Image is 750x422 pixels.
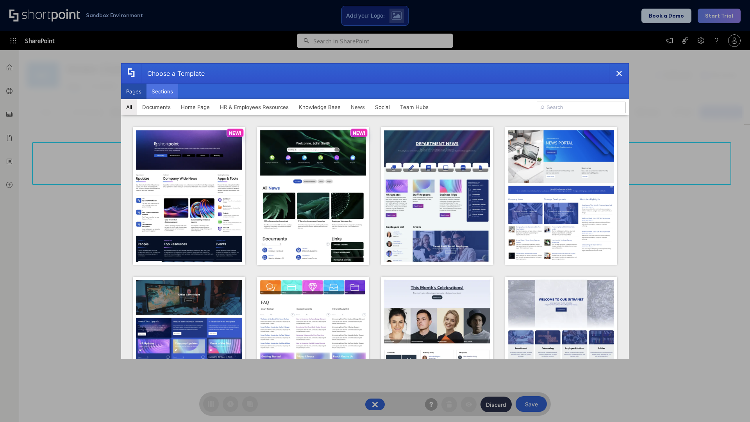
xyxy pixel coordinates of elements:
input: Search [537,102,626,113]
p: NEW! [229,130,241,136]
button: HR & Employees Resources [215,99,294,115]
div: Choose a Template [141,64,205,83]
button: News [346,99,370,115]
button: Knowledge Base [294,99,346,115]
iframe: Chat Widget [711,384,750,422]
button: Sections [146,84,178,99]
button: Social [370,99,395,115]
button: Pages [121,84,146,99]
button: Documents [137,99,176,115]
button: All [121,99,137,115]
button: Team Hubs [395,99,434,115]
p: NEW! [353,130,365,136]
button: Home Page [176,99,215,115]
div: template selector [121,63,629,359]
